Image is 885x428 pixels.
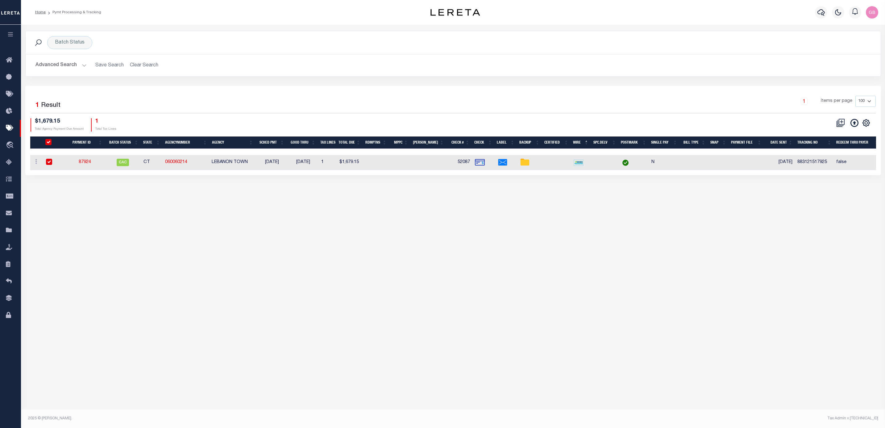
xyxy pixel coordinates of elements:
th: Payment File: activate to sort column ascending [729,136,764,149]
img: open-file-folder.png [520,157,530,167]
a: 060060214 [165,160,187,164]
img: logo-dark.svg [430,9,480,16]
td: [DATE] [288,155,319,170]
td: 52087 [447,155,472,170]
th: SNAP: activate to sort column ascending [708,136,729,149]
img: Envelope.png [498,157,508,167]
th: Wire: activate to sort column descending [571,136,591,149]
a: 1 [801,98,808,105]
li: Pymt Processing & Tracking [46,10,101,15]
th: Bill Fee: activate to sort column ascending [410,136,446,149]
th: Spc.Delv: activate to sort column ascending [591,136,618,149]
th: Rdmptns: activate to sort column ascending [363,136,389,149]
img: check-icon-green.svg [622,160,629,166]
th: Tax Lines [318,136,336,149]
th: Check #: activate to sort column ascending [446,136,472,149]
td: 883121517925 [795,155,834,170]
th: Batch Status: activate to sort column ascending [105,136,141,149]
td: $1,679.15 [337,155,364,170]
th: Good Thru: activate to sort column ascending [287,136,318,149]
span: CAC [117,159,129,166]
p: Total Tax Lines [95,127,116,132]
th: Postmark: activate to sort column ascending [618,136,649,149]
td: false [834,155,881,170]
img: wire-transfer-logo.png [574,160,584,166]
th: Certified: activate to sort column ascending [542,136,571,149]
th: Label: activate to sort column ascending [494,136,517,149]
img: svg+xml;base64,PHN2ZyB4bWxucz0iaHR0cDovL3d3dy53My5vcmcvMjAwMC9zdmciIHBvaW50ZXItZXZlbnRzPSJub25lIi... [866,6,878,19]
td: [DATE] [256,155,288,170]
th: Payment ID: activate to sort column ascending [64,136,105,149]
span: Items per page [821,98,852,105]
i: travel_explore [6,141,16,149]
div: Batch Status [47,36,92,49]
th: MPPC: activate to sort column ascending [389,136,410,149]
h4: $1,679.15 [35,118,84,125]
th: Agency: activate to sort column ascending [210,136,256,149]
th: Backup: activate to sort column ascending [517,136,542,149]
td: 1 [319,155,337,170]
th: AgencyNumber: activate to sort column ascending [163,136,210,149]
th: Date Sent: activate to sort column ascending [764,136,795,149]
th: Tracking No: activate to sort column ascending [795,136,834,149]
td: N [649,155,680,170]
td: CT [141,155,163,170]
th: Bill Type: activate to sort column ascending [679,136,708,149]
a: Home [35,10,46,14]
label: Result [41,101,60,111]
th: SCHED PMT: activate to sort column ascending [256,136,287,149]
th: Check: activate to sort column ascending [472,136,494,149]
a: 87924 [79,160,91,164]
th: Redeem Thru Payer: activate to sort column ascending [834,136,881,149]
button: Advanced Search [35,59,87,71]
th: Total Due: activate to sort column ascending [336,136,363,149]
img: check-bank.png [475,157,485,167]
td: [DATE] [764,155,795,170]
h4: 1 [95,118,116,125]
th: Single Pay: activate to sort column ascending [649,136,679,149]
p: Total Agency Payment Due Amount [35,127,84,132]
span: 1 [35,102,39,109]
td: LEBANON TOWN [209,155,256,170]
th: PayeePmtBatchStatus [41,136,64,149]
th: State: activate to sort column ascending [141,136,162,149]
